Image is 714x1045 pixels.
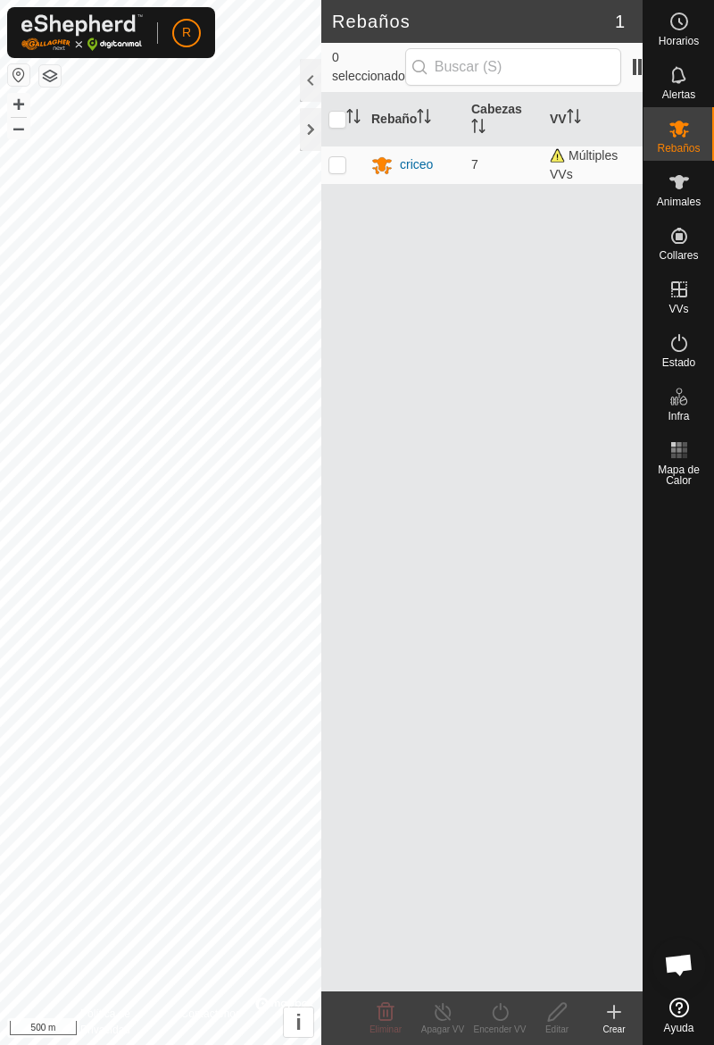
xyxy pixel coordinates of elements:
[400,155,433,174] div: criceo
[417,112,431,126] p-sorticon: Activar para ordenar
[8,117,29,138] button: –
[182,23,191,42] span: R
[659,36,699,46] span: Horarios
[662,357,695,368] span: Estado
[471,1023,528,1036] div: Encender VV
[652,938,706,991] div: Chat abierto
[664,1023,694,1033] span: Ayuda
[414,1023,471,1036] div: Apagar VV
[659,250,698,261] span: Collares
[567,112,581,126] p-sorticon: Activar para ordenar
[39,65,61,87] button: Capas del Mapa
[346,112,361,126] p-sorticon: Activar para ordenar
[21,14,143,51] img: Logo Gallagher
[643,991,714,1041] a: Ayuda
[464,93,543,146] th: Cabezas
[648,464,710,486] span: Mapa de Calor
[543,93,643,146] th: VV
[284,1007,313,1037] button: i
[615,8,625,35] span: 1
[405,48,621,86] input: Buscar (S)
[471,121,486,136] p-sorticon: Activar para ordenar
[528,1023,585,1036] div: Editar
[668,411,689,422] span: Infra
[657,196,701,207] span: Animales
[369,1024,402,1034] span: Eliminar
[471,157,478,171] span: 7
[80,1006,160,1038] a: Política de Privacidad
[662,89,695,100] span: Alertas
[668,304,688,314] span: VVs
[332,48,405,86] span: 0 seleccionado
[295,1010,302,1034] span: i
[332,11,615,32] h2: Rebaños
[8,64,29,86] button: Restablecer Mapa
[657,143,700,154] span: Rebaños
[585,1023,643,1036] div: Crear
[550,148,618,181] span: Múltiples VVs
[181,1006,241,1038] a: Contáctenos
[364,93,464,146] th: Rebaño
[8,94,29,115] button: +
